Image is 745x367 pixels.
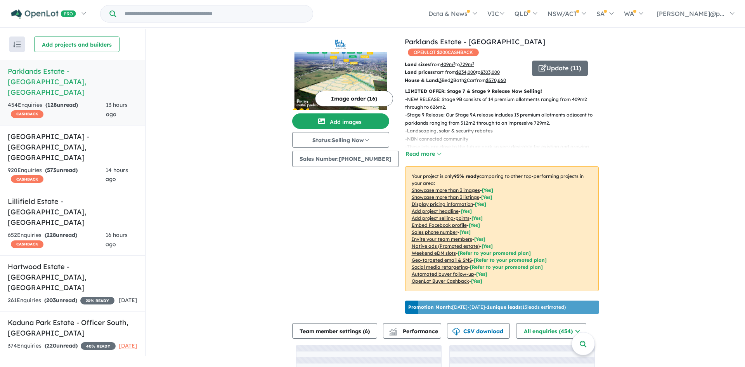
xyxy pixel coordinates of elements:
u: 729 m [460,61,474,67]
p: - NEW RELEASE: Stage 9B consists of 14 premium allotments ranging from 409m2 through to 626m2. [405,96,605,111]
h5: Kaduna Park Estate - Officer South , [GEOGRAPHIC_DATA] [8,317,137,338]
p: Bed Bath Car from [405,77,526,84]
u: 409 m [441,61,455,67]
button: CSV download [447,323,510,339]
div: 920 Enquir ies [8,166,106,184]
button: Add images [292,113,389,129]
span: 203 [46,297,56,304]
span: [ Yes ] [461,208,472,214]
span: 6 [365,328,368,335]
b: 1 unique leads [487,304,521,310]
b: Promotion Month: [408,304,452,310]
div: 652 Enquir ies [8,231,106,249]
span: CASHBACK [11,175,43,183]
u: 2 [450,77,453,83]
div: 374 Enquir ies [8,341,116,351]
input: Try estate name, suburb, builder or developer [118,5,311,22]
u: 3 [439,77,442,83]
p: - Landscaping, solar & security rebates [405,127,605,135]
p: [DATE] - [DATE] - ( 15 leads estimated) [408,304,566,311]
p: - These lots are close to the future park so very desirable for existing and growing families [405,143,605,159]
span: [ Yes ] [474,236,485,242]
strong: ( unread) [45,231,77,238]
u: Showcase more than 3 images [412,187,480,193]
button: Performance [383,323,441,339]
u: $ 234,000 [456,69,476,75]
span: 573 [47,167,56,174]
p: start from [405,68,526,76]
sup: 2 [472,61,474,65]
div: 454 Enquir ies [8,101,106,119]
u: Add project selling-points [412,215,470,221]
span: 128 [47,101,57,108]
strong: ( unread) [45,101,78,108]
span: 228 [47,231,56,238]
h5: Parklands Estate - [GEOGRAPHIC_DATA] , [GEOGRAPHIC_DATA] [8,66,137,97]
sup: 2 [453,61,455,65]
span: [ Yes ] [471,215,483,221]
h5: Lillifield Estate - [GEOGRAPHIC_DATA] , [GEOGRAPHIC_DATA] [8,196,137,228]
p: - Stage 9 Release: Our Stage 9A release includes 13 premium allotments adjacent to parklands rang... [405,111,605,127]
span: Performance [390,328,438,335]
b: Land sizes [405,61,430,67]
button: Add projects and builders [34,37,120,52]
button: Status:Selling Now [292,132,389,148]
img: download icon [452,328,460,336]
span: [Yes] [476,271,487,277]
span: [DATE] [119,297,137,304]
h5: [GEOGRAPHIC_DATA] - [GEOGRAPHIC_DATA] , [GEOGRAPHIC_DATA] [8,131,137,163]
u: $ 303,000 [480,69,500,75]
img: bar-chart.svg [389,330,397,335]
u: 2 [464,77,467,83]
span: [ Yes ] [469,222,480,228]
span: CASHBACK [11,110,43,118]
u: Embed Facebook profile [412,222,467,228]
span: [ Yes ] [475,201,486,207]
img: Openlot PRO Logo White [11,9,76,19]
span: [ Yes ] [481,194,492,200]
span: 13 hours ago [106,101,128,118]
span: [PERSON_NAME]@p... [657,10,724,17]
a: Parklands Estate - [GEOGRAPHIC_DATA] [405,37,545,46]
u: $ 570,660 [486,77,506,83]
button: Read more [405,150,442,158]
u: Invite your team members [412,236,472,242]
button: All enquiries (454) [516,323,586,339]
span: to [455,61,474,67]
u: Geo-targeted email & SMS [412,257,472,263]
span: CASHBACK [11,240,43,248]
div: 261 Enquir ies [8,296,114,305]
b: 95 % ready [454,173,479,179]
a: Parklands Estate - Wonthaggi LogoParklands Estate - Wonthaggi [292,37,389,110]
span: [ Yes ] [482,187,493,193]
span: [Refer to your promoted plan] [470,264,543,270]
u: Automated buyer follow-up [412,271,474,277]
button: Image order (16) [315,91,393,106]
u: Showcase more than 3 listings [412,194,479,200]
span: [Refer to your promoted plan] [474,257,547,263]
strong: ( unread) [44,297,77,304]
strong: ( unread) [45,167,78,174]
button: Sales Number:[PHONE_NUMBER] [292,151,399,167]
u: Weekend eDM slots [412,250,456,256]
p: LIMITED OFFER: Stage 7 & Stage 9 Release Now Selling! [405,87,599,95]
b: Land prices [405,69,433,75]
p: - NBN connected community [405,135,605,143]
b: House & Land: [405,77,439,83]
span: 40 % READY [81,342,116,350]
u: Add project headline [412,208,459,214]
span: OPENLOT $ 200 CASHBACK [408,49,479,56]
span: to [476,69,500,75]
strong: ( unread) [45,342,78,349]
button: Team member settings (6) [292,323,377,339]
span: [Refer to your promoted plan] [458,250,531,256]
h5: Hartwood Estate - [GEOGRAPHIC_DATA] , [GEOGRAPHIC_DATA] [8,261,137,293]
span: 14 hours ago [106,167,128,183]
img: Parklands Estate - Wonthaggi [292,52,389,110]
span: 220 [47,342,56,349]
u: Sales phone number [412,229,457,235]
span: [DATE] [119,342,137,349]
span: [Yes] [471,278,482,284]
button: Update (11) [532,61,588,76]
u: Display pricing information [412,201,473,207]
